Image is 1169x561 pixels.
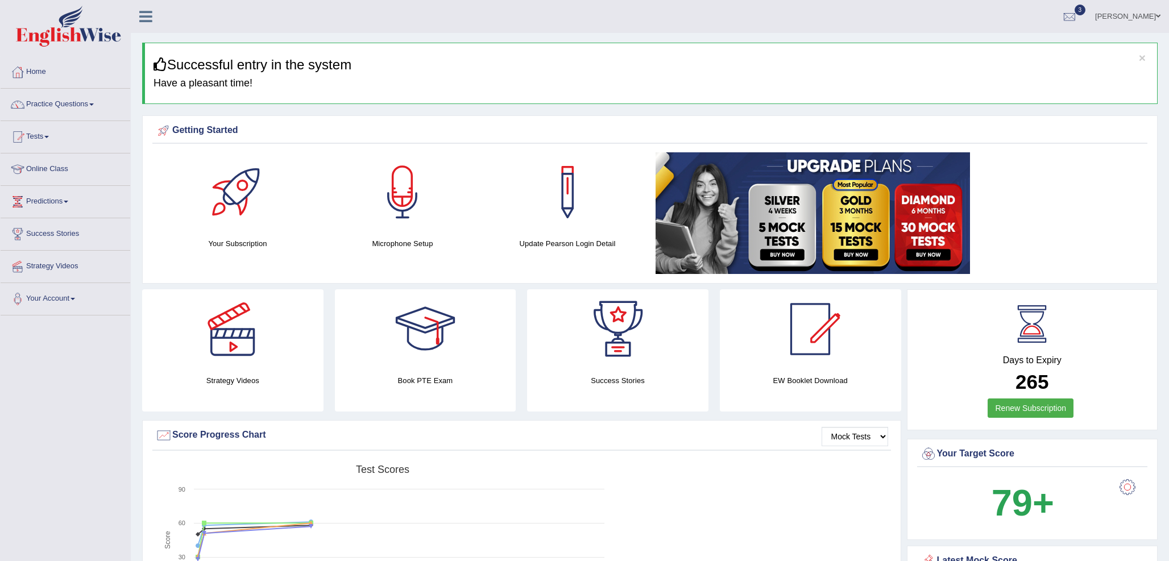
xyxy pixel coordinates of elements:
h4: Microphone Setup [326,238,479,250]
div: Getting Started [155,122,1145,139]
text: 90 [179,486,185,493]
div: Your Target Score [920,446,1145,463]
h4: Update Pearson Login Detail [491,238,644,250]
b: 265 [1015,371,1048,393]
a: Online Class [1,153,130,182]
h3: Successful entry in the system [154,57,1149,72]
a: Home [1,56,130,85]
img: small5.jpg [656,152,970,274]
a: Practice Questions [1,89,130,117]
a: Strategy Videos [1,251,130,279]
h4: Days to Expiry [920,355,1145,365]
tspan: Score [164,531,172,549]
tspan: Test scores [356,464,409,475]
a: Predictions [1,186,130,214]
a: Success Stories [1,218,130,247]
div: Score Progress Chart [155,427,888,444]
h4: Strategy Videos [142,375,324,387]
h4: Success Stories [527,375,708,387]
b: 79+ [992,482,1054,523]
text: 60 [179,520,185,526]
a: Your Account [1,283,130,311]
a: Tests [1,121,130,149]
button: × [1139,52,1146,64]
text: 30 [179,554,185,560]
h4: Your Subscription [161,238,314,250]
h4: Have a pleasant time! [154,78,1149,89]
a: Renew Subscription [988,398,1073,418]
span: 3 [1075,5,1086,15]
h4: EW Booklet Download [720,375,901,387]
h4: Book PTE Exam [335,375,516,387]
